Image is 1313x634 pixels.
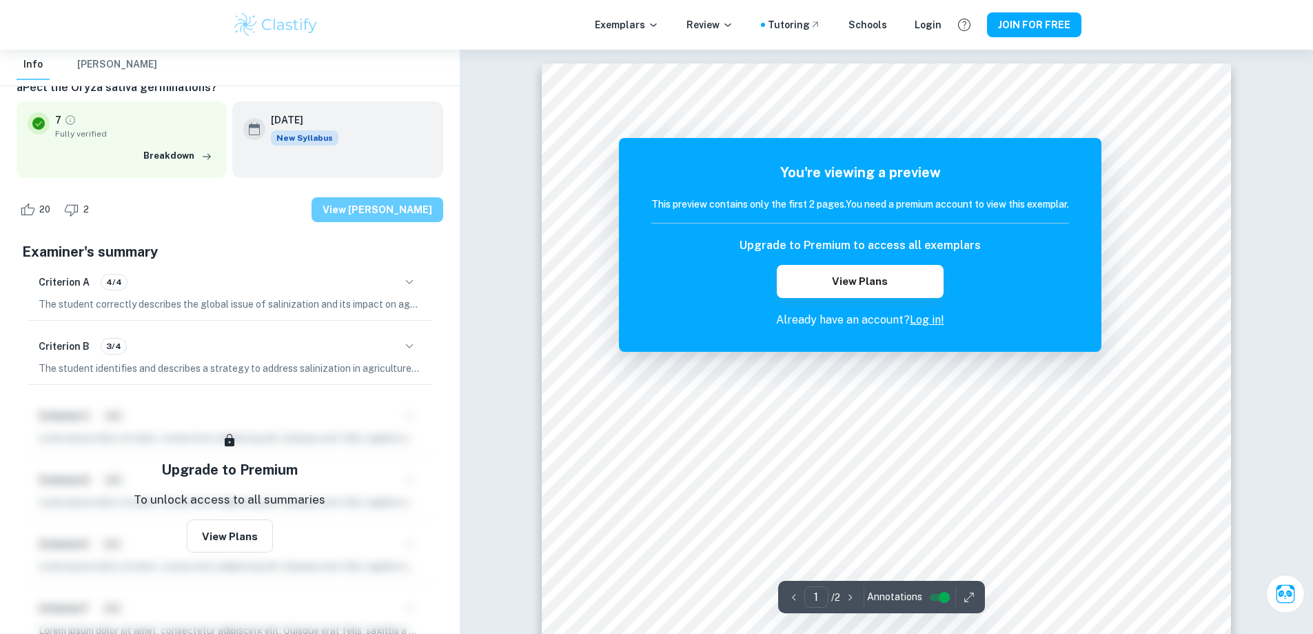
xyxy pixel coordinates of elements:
[651,162,1069,183] h5: You're viewing a preview
[32,203,58,217] span: 20
[848,17,887,32] a: Schools
[1266,575,1305,613] button: Ask Clai
[134,491,325,509] p: To unlock access to all summaries
[232,11,320,39] img: Clastify logo
[271,130,338,146] div: Starting from the May 2026 session, the ESS IA requirements have changed. We created this exempla...
[867,590,922,604] span: Annotations
[17,199,58,221] div: Like
[17,50,50,80] button: Info
[39,339,90,354] h6: Criterion B
[595,17,659,32] p: Exemplars
[915,17,942,32] a: Login
[271,130,338,146] span: New Syllabus
[101,340,126,353] span: 3/4
[987,12,1081,37] button: JOIN FOR FREE
[187,519,273,553] button: View Plans
[768,17,821,32] a: Tutoring
[740,237,981,254] h6: Upgrade to Premium to access all exemplars
[831,590,840,605] p: / 2
[651,312,1069,328] p: Already have an account?
[61,199,96,221] div: Dislike
[76,203,96,217] span: 2
[55,112,61,128] p: 7
[55,128,216,140] span: Fully verified
[651,197,1069,212] h6: This preview contains only the first 2 pages. You need a premium account to view this exemplar.
[101,276,127,288] span: 4/4
[312,197,443,222] button: View [PERSON_NAME]
[22,241,438,262] h5: Examiner's summary
[39,361,421,376] p: The student identifies and describes a strategy to address salinization in agriculture through th...
[77,50,157,80] button: [PERSON_NAME]
[777,265,944,298] button: View Plans
[910,313,944,326] a: Log in!
[39,275,90,290] h6: Criterion A
[686,17,733,32] p: Review
[271,112,327,128] h6: [DATE]
[140,146,216,166] button: Breakdown
[64,114,77,126] a: Grade fully verified
[161,459,298,480] h5: Upgrade to Premium
[953,13,976,37] button: Help and Feedback
[39,297,421,312] p: The student correctly describes the global issue of salinization and its impact on agriculture, p...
